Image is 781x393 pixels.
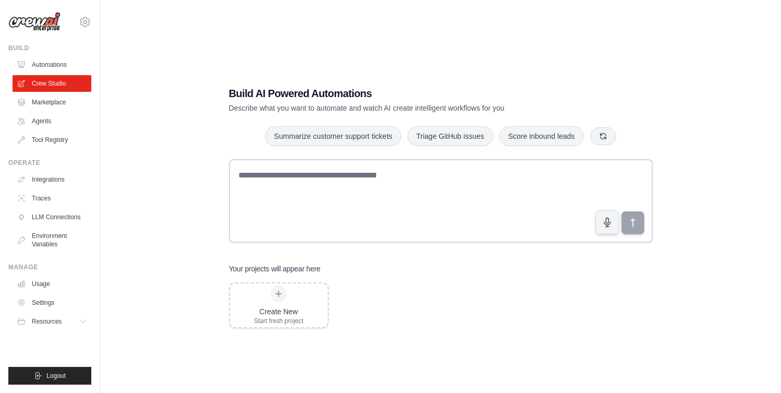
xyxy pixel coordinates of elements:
[13,94,91,111] a: Marketplace
[8,12,61,32] img: Logo
[13,228,91,253] a: Environment Variables
[229,86,580,101] h1: Build AI Powered Automations
[8,263,91,271] div: Manage
[13,113,91,129] a: Agents
[254,317,304,325] div: Start fresh project
[13,75,91,92] a: Crew Studio
[13,56,91,73] a: Automations
[265,126,401,146] button: Summarize customer support tickets
[13,313,91,330] button: Resources
[8,367,91,385] button: Logout
[254,306,304,317] div: Create New
[595,210,619,234] button: Click to speak your automation idea
[8,159,91,167] div: Operate
[13,132,91,148] a: Tool Registry
[407,126,493,146] button: Triage GitHub issues
[32,317,62,326] span: Resources
[13,190,91,207] a: Traces
[13,171,91,188] a: Integrations
[13,209,91,225] a: LLM Connections
[13,276,91,292] a: Usage
[13,294,91,311] a: Settings
[499,126,584,146] button: Score inbound leads
[229,103,580,113] p: Describe what you want to automate and watch AI create intelligent workflows for you
[8,44,91,52] div: Build
[229,264,321,274] h3: Your projects will appear here
[590,127,616,145] button: Get new suggestions
[46,372,66,380] span: Logout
